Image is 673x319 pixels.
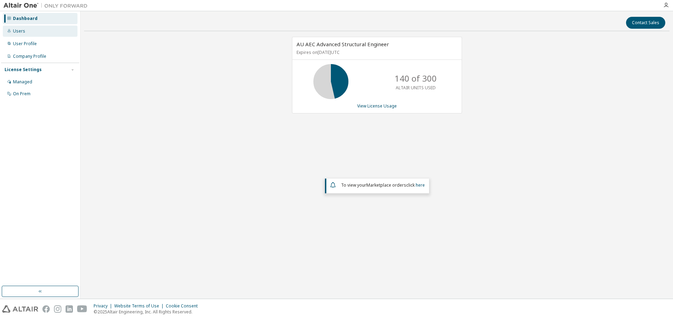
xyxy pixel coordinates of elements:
a: here [416,182,425,188]
img: linkedin.svg [66,305,73,313]
div: Company Profile [13,54,46,59]
p: Expires on [DATE] UTC [297,49,456,55]
span: To view your click [341,182,425,188]
div: Privacy [94,303,114,309]
em: Marketplace orders [366,182,406,188]
div: Website Terms of Use [114,303,166,309]
img: instagram.svg [54,305,61,313]
div: User Profile [13,41,37,47]
div: Cookie Consent [166,303,202,309]
div: License Settings [5,67,42,72]
img: Altair One [4,2,91,9]
div: Users [13,28,25,34]
div: Dashboard [13,16,38,21]
button: Contact Sales [626,17,665,29]
a: View License Usage [357,103,397,109]
p: © 2025 Altair Engineering, Inc. All Rights Reserved. [94,309,202,315]
div: Managed [13,79,32,85]
span: AU AEC Advanced Structural Engineer [297,41,389,48]
p: 140 of 300 [395,72,437,84]
img: youtube.svg [77,305,87,313]
img: facebook.svg [42,305,50,313]
p: ALTAIR UNITS USED [396,85,436,91]
img: altair_logo.svg [2,305,38,313]
div: On Prem [13,91,30,97]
